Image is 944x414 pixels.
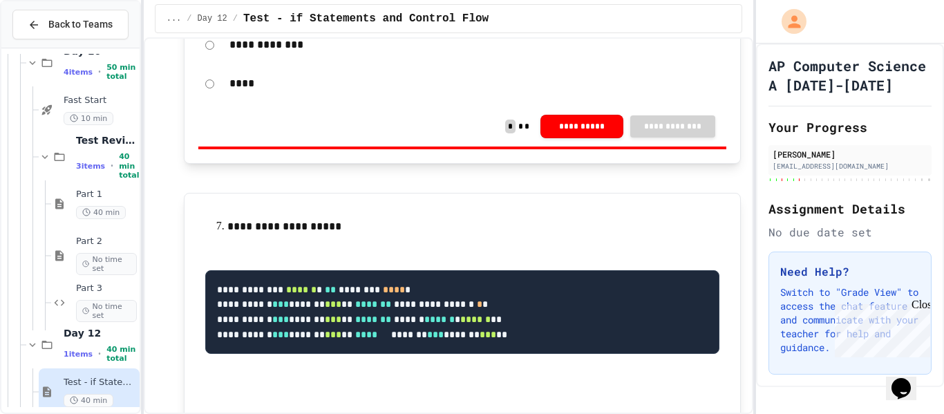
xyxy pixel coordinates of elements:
[76,189,137,200] span: Part 1
[64,68,93,77] span: 4 items
[768,199,932,218] h2: Assignment Details
[48,17,113,32] span: Back to Teams
[768,56,932,95] h1: AP Computer Science A [DATE]-[DATE]
[119,152,139,180] span: 40 min total
[111,160,113,171] span: •
[243,10,489,27] span: Test - if Statements and Control Flow
[767,6,810,37] div: My Account
[64,112,113,125] span: 10 min
[106,63,137,81] span: 50 min total
[167,13,182,24] span: ...
[780,263,920,280] h3: Need Help?
[64,95,137,106] span: Fast Start
[780,285,920,355] p: Switch to "Grade View" to access the chat feature and communicate with your teacher for help and ...
[76,300,137,322] span: No time set
[64,350,93,359] span: 1 items
[773,148,927,160] div: [PERSON_NAME]
[106,345,137,363] span: 40 min total
[187,13,191,24] span: /
[64,394,113,407] span: 40 min
[773,161,927,171] div: [EMAIL_ADDRESS][DOMAIN_NAME]
[98,66,101,77] span: •
[233,13,238,24] span: /
[768,224,932,241] div: No due date set
[829,299,930,357] iframe: chat widget
[198,13,227,24] span: Day 12
[76,253,137,275] span: No time set
[886,359,930,400] iframe: chat widget
[98,348,101,359] span: •
[76,236,137,247] span: Part 2
[76,134,137,147] span: Test Review (40 mins)
[64,377,137,388] span: Test - if Statements and Control Flow
[6,6,95,88] div: Chat with us now!Close
[768,117,932,137] h2: Your Progress
[76,206,126,219] span: 40 min
[64,327,137,339] span: Day 12
[76,283,137,294] span: Part 3
[76,162,105,171] span: 3 items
